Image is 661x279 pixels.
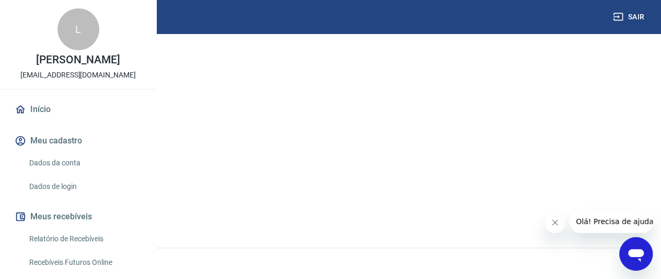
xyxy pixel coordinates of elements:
[619,237,653,271] iframe: Botão para abrir a janela de mensagens
[13,205,144,228] button: Meus recebíveis
[611,7,648,27] button: Sair
[6,7,88,16] span: Olá! Precisa de ajuda?
[57,8,99,50] div: L
[13,129,144,152] button: Meu cadastro
[25,152,144,174] a: Dados da conta
[544,212,565,233] iframe: Fechar mensagem
[25,256,636,267] p: 2025 ©
[36,54,120,65] p: [PERSON_NAME]
[13,98,144,121] a: Início
[570,210,653,233] iframe: Mensagem da empresa
[25,176,144,197] a: Dados de login
[25,228,144,250] a: Relatório de Recebíveis
[25,252,144,273] a: Recebíveis Futuros Online
[20,70,136,81] p: [EMAIL_ADDRESS][DOMAIN_NAME]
